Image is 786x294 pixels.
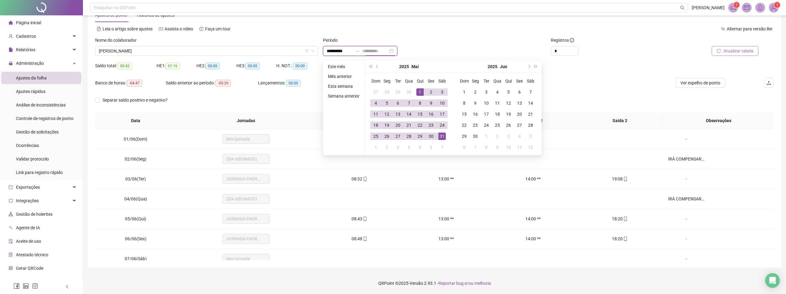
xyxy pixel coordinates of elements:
[97,27,101,31] span: file-text
[516,144,523,151] div: 11
[383,110,391,118] div: 12
[176,112,316,129] th: Jornadas
[399,60,409,73] button: year panel
[383,144,391,151] div: 2
[525,131,536,142] td: 2025-07-05
[461,99,468,107] div: 8
[494,144,501,151] div: 9
[165,26,193,31] span: Assista o vídeo
[325,83,362,90] li: Esta semana
[427,110,435,118] div: 16
[16,143,39,148] span: Ocorrências
[9,61,13,65] span: lock
[437,87,448,98] td: 2025-05-03
[355,48,360,53] span: to
[286,80,301,87] span: 00:00
[226,174,266,184] span: JORNADA PADRAO EQUIPE ADM
[570,38,574,42] span: info-circle
[405,133,413,140] div: 28
[503,109,514,120] td: 2025-06-19
[532,60,539,73] button: super-next-year
[427,133,435,140] div: 30
[470,142,481,153] td: 2025-07-07
[437,75,448,87] th: Sáb
[416,99,424,107] div: 8
[514,109,525,120] td: 2025-06-20
[426,98,437,109] td: 2025-05-09
[392,75,403,87] th: Ter
[505,133,512,140] div: 3
[470,87,481,98] td: 2025-06-02
[668,157,726,161] span: IRÁ COMPENSAR NAS FÉRIAS
[293,63,307,69] span: 00:00
[503,142,514,153] td: 2025-07-10
[766,80,771,85] span: upload
[416,133,424,140] div: 29
[118,63,132,69] span: 00:42
[16,198,39,203] span: Integrações
[100,97,170,103] span: Separar saldo positivo e negativo?
[438,144,446,151] div: 7
[205,63,220,69] span: 00:00
[470,98,481,109] td: 2025-06-09
[494,99,501,107] div: 11
[381,131,392,142] td: 2025-05-26
[95,37,141,44] label: Nome do colaborador
[16,212,53,217] span: Gestão de holerites
[686,176,687,181] span: -
[16,157,49,161] span: Validar protocolo
[416,122,424,129] div: 22
[438,99,446,107] div: 10
[323,37,342,44] label: Período
[470,120,481,131] td: 2025-06-23
[414,87,426,98] td: 2025-05-01
[103,26,153,31] span: Leia o artigo sobre ajustes
[461,110,468,118] div: 15
[370,98,381,109] td: 2025-05-04
[721,27,725,31] span: swap
[9,239,13,243] span: audit
[426,120,437,131] td: 2025-05-23
[370,75,381,87] th: Dom
[166,79,258,87] div: Saldo anterior ao período:
[196,62,236,69] div: HE 2:
[503,87,514,98] td: 2025-06-05
[481,109,492,120] td: 2025-06-17
[527,110,534,118] div: 21
[492,131,503,142] td: 2025-07-02
[527,133,534,140] div: 5
[500,60,507,73] button: month panel
[503,131,514,142] td: 2025-07-03
[325,63,362,70] li: Este mês
[381,120,392,131] td: 2025-05-19
[505,88,512,96] div: 5
[686,137,687,141] span: -
[9,199,13,203] span: sync
[483,144,490,151] div: 8
[459,98,470,109] td: 2025-06-08
[362,177,367,181] span: mobile
[383,122,391,129] div: 19
[9,185,13,189] span: export
[9,253,13,257] span: solution
[370,131,381,142] td: 2025-05-25
[403,120,414,131] td: 2025-05-21
[245,63,260,69] span: 00:00
[525,75,536,87] th: Sáb
[459,75,470,87] th: Dom
[459,109,470,120] td: 2025-06-15
[95,79,166,87] div: Banco de horas:
[403,87,414,98] td: 2025-04-30
[16,185,40,190] span: Exportações
[438,122,446,129] div: 24
[426,109,437,120] td: 2025-05-16
[494,88,501,96] div: 4
[124,196,147,201] span: 04/06(Qua)
[226,154,266,164] span: (DIA ABONADO)
[381,87,392,98] td: 2025-04-28
[527,88,534,96] div: 7
[414,142,426,153] td: 2025-06-05
[668,196,726,201] span: IRÁ COMPENSAR NAS FÉRIAS
[16,225,40,230] span: Agente de IA
[723,48,753,54] span: Atualizar tabela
